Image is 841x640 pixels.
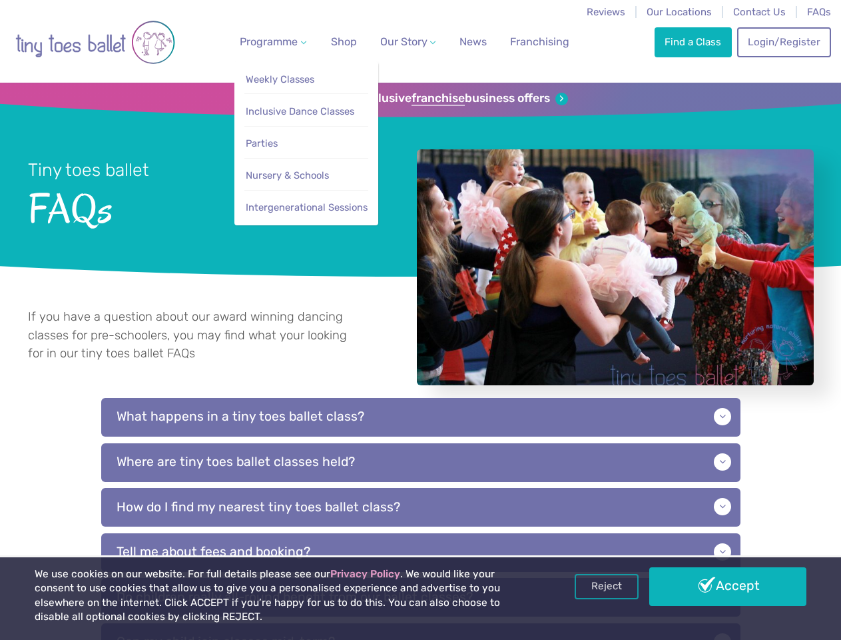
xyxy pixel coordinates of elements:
a: Login/Register [737,27,830,57]
span: Inclusive Dance Classes [246,105,354,117]
a: Accept [649,567,806,606]
a: Parties [244,131,368,156]
a: Intergenerational Sessions [244,195,368,220]
a: Our Story [374,29,441,55]
a: News [454,29,492,55]
a: Reviews [587,6,625,18]
span: Programme [240,35,298,48]
a: Our Locations [647,6,712,18]
strong: franchise [412,91,465,106]
a: FAQs [807,6,831,18]
p: How do I find my nearest tiny toes ballet class? [101,488,740,527]
span: FAQs [28,182,382,231]
span: Parties [246,137,278,149]
a: Reject [575,574,639,599]
p: Where are tiny toes ballet classes held? [101,443,740,482]
a: Weekly Classes [244,67,368,92]
p: If you have a question about our award winning dancing classes for pre-schoolers, you may find wh... [28,308,358,363]
span: Franchising [510,35,569,48]
span: News [459,35,487,48]
small: Tiny toes ballet [28,159,149,181]
p: Tell me about fees and booking? [101,533,740,572]
a: Find a Class [655,27,732,57]
a: Programme [234,29,312,55]
img: tiny toes ballet [15,9,175,76]
span: Our Story [380,35,427,48]
p: We use cookies on our website. For full details please see our . We would like your consent to us... [35,567,536,625]
span: Nursery & Schools [246,169,329,181]
span: Intergenerational Sessions [246,201,368,213]
a: Contact Us [733,6,786,18]
span: Shop [331,35,357,48]
a: Shop [326,29,362,55]
a: Nursery & Schools [244,163,368,188]
p: What happens in a tiny toes ballet class? [101,398,740,437]
span: Weekly Classes [246,73,314,85]
a: Privacy Policy [330,568,400,580]
a: Sign up for our exclusivefranchisebusiness offers [273,91,568,106]
a: Franchising [505,29,575,55]
a: Inclusive Dance Classes [244,99,368,124]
